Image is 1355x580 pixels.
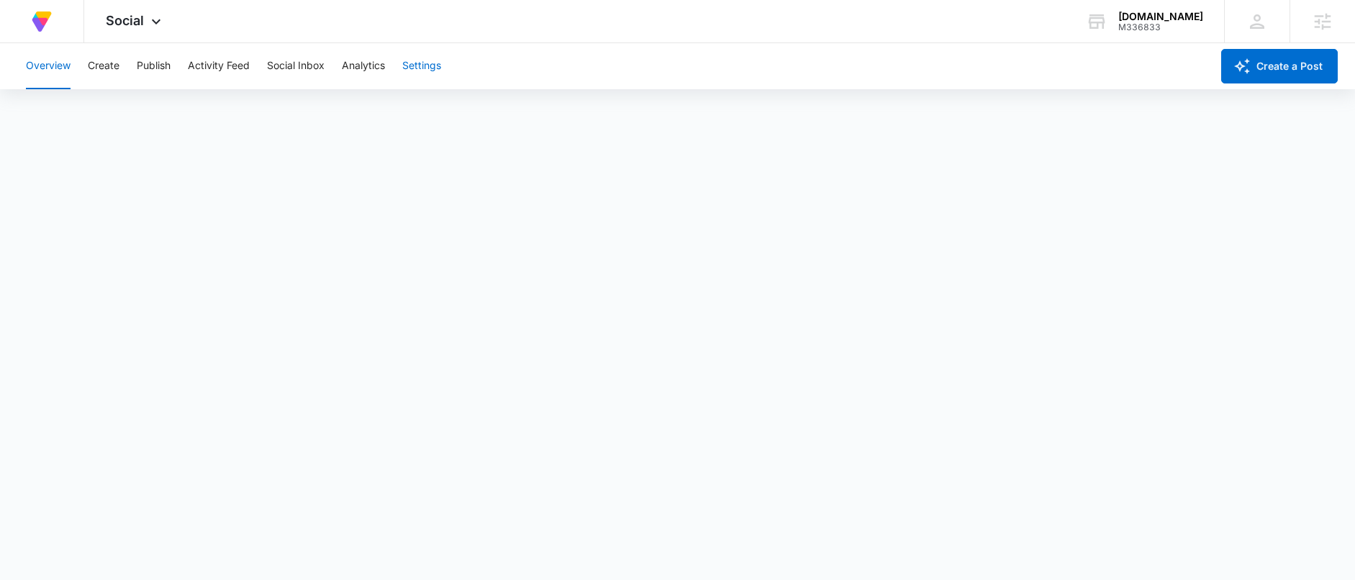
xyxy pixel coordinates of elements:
div: account id [1118,22,1203,32]
img: Volusion [29,9,55,35]
button: Settings [402,43,441,89]
button: Publish [137,43,171,89]
button: Overview [26,43,71,89]
div: account name [1118,11,1203,22]
button: Social Inbox [267,43,325,89]
button: Create [88,43,119,89]
span: Social [106,13,144,28]
button: Analytics [342,43,385,89]
button: Create a Post [1221,49,1338,83]
button: Activity Feed [188,43,250,89]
